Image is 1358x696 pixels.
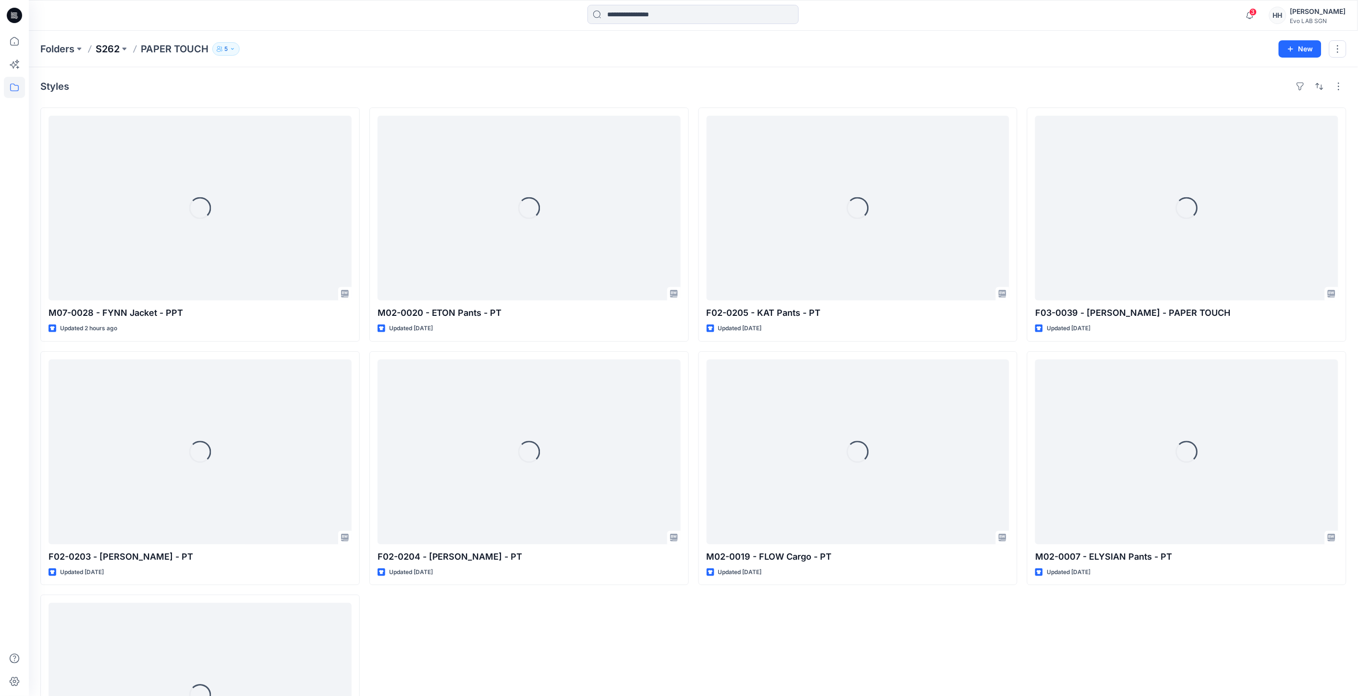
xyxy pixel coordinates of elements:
p: F02-0203 - [PERSON_NAME] - PT [49,550,352,564]
a: Folders [40,42,74,56]
p: F02-0205 - KAT Pants - PT [707,306,1010,320]
button: 5 [212,42,240,56]
div: HH [1269,7,1286,24]
p: 5 [224,44,228,54]
p: Updated [DATE] [718,324,762,334]
h4: Styles [40,81,69,92]
p: M02-0020 - ETON Pants - PT [378,306,681,320]
button: New [1279,40,1321,58]
p: M02-0007 - ELYSIAN Pants - PT [1035,550,1338,564]
div: [PERSON_NAME] [1290,6,1346,17]
p: Updated 2 hours ago [60,324,117,334]
p: Updated [DATE] [718,567,762,577]
p: Updated [DATE] [60,567,104,577]
p: Updated [DATE] [389,567,433,577]
span: 3 [1249,8,1257,16]
p: M02-0019 - FLOW Cargo - PT [707,550,1010,564]
p: F03-0039 - [PERSON_NAME] - PAPER TOUCH [1035,306,1338,320]
div: Evo LAB SGN [1290,17,1346,24]
p: PAPER TOUCH [141,42,208,56]
p: Updated [DATE] [1047,324,1090,334]
p: F02-0204 - [PERSON_NAME] - PT [378,550,681,564]
p: Updated [DATE] [389,324,433,334]
a: S262 [96,42,120,56]
p: M07-0028 - FYNN Jacket - PPT [49,306,352,320]
p: Updated [DATE] [1047,567,1090,577]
